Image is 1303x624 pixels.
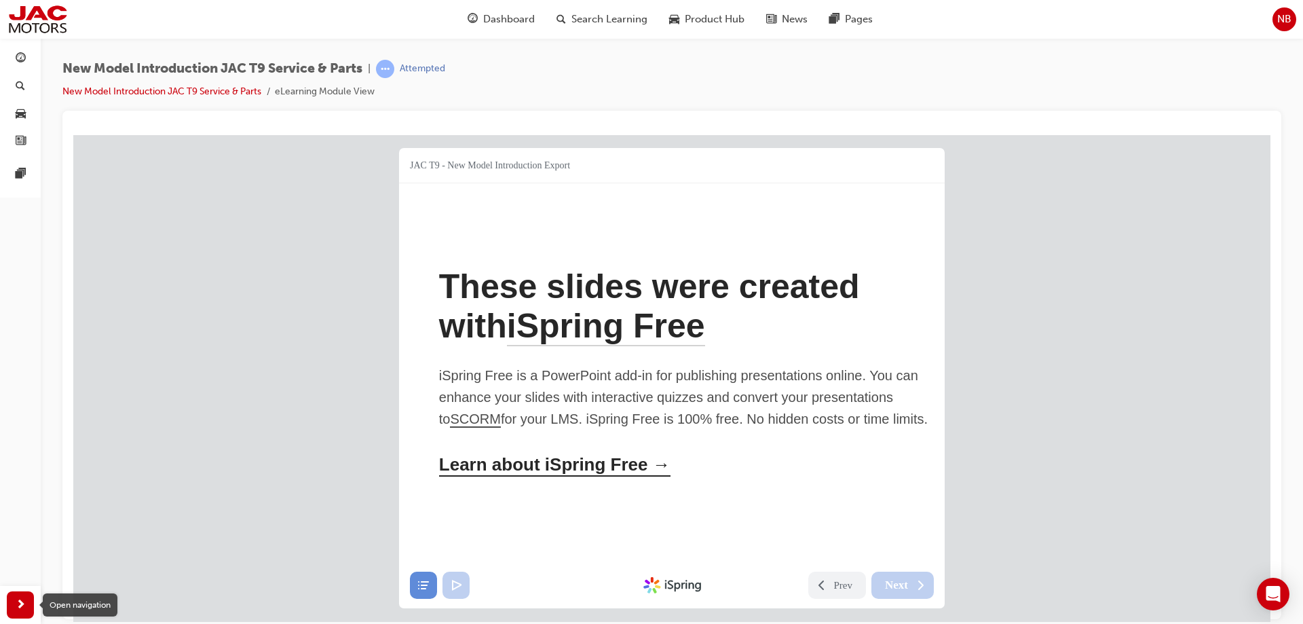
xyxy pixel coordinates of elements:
span: car-icon [669,11,679,28]
span: iSpring Free is a PowerPoint add-in for publishing presentations online. You can enhance your sli... [366,233,845,291]
span: pages-icon [16,168,26,181]
span: guage-icon [16,53,26,65]
a: car-iconProduct Hub [658,5,755,33]
span: car-icon [16,108,26,120]
div: Open Intercom Messenger [1257,578,1289,610]
a: guage-iconDashboard [457,5,546,33]
a: New Model Introduction JAC T9 Service & Parts [62,86,261,97]
span: New Model Introduction JAC T9 Service & Parts [62,61,362,77]
div: Attempted [400,62,445,75]
span: Next [812,443,835,457]
span: search-icon [556,11,566,28]
img: jac-portal [7,4,69,35]
span: learningRecordVerb_ATTEMPT-icon [376,60,394,78]
span: | [368,61,371,77]
span: Product Hub [685,12,744,27]
span: news-icon [766,11,776,28]
a: news-iconNews [755,5,818,33]
span: pages-icon [829,11,839,28]
div: These slides were created with [366,132,787,210]
span: NB [1277,12,1291,27]
div: JAC T9 - New Model Introduction Export [337,24,497,37]
a: pages-iconPages [818,5,884,33]
span: search-icon [16,81,25,93]
span: News [782,12,808,27]
span: news-icon [16,136,26,148]
span: Search Learning [571,12,647,27]
div: Learn about iSpring Free → [366,319,597,342]
span: SCORM [377,276,427,293]
a: search-iconSearch Learning [546,5,658,33]
li: eLearning Module View [275,84,375,100]
span: Dashboard [483,12,535,27]
span: iSpring Free [434,172,632,211]
div: Open navigation [43,593,117,617]
button: NB [1272,7,1296,31]
span: Pages [845,12,873,27]
span: Prev [761,443,780,457]
span: guage-icon [468,11,478,28]
span: next-icon [16,597,26,614]
span: for your LMS. iSpring Free is 100% free. No hidden costs or time limits. [428,276,854,291]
